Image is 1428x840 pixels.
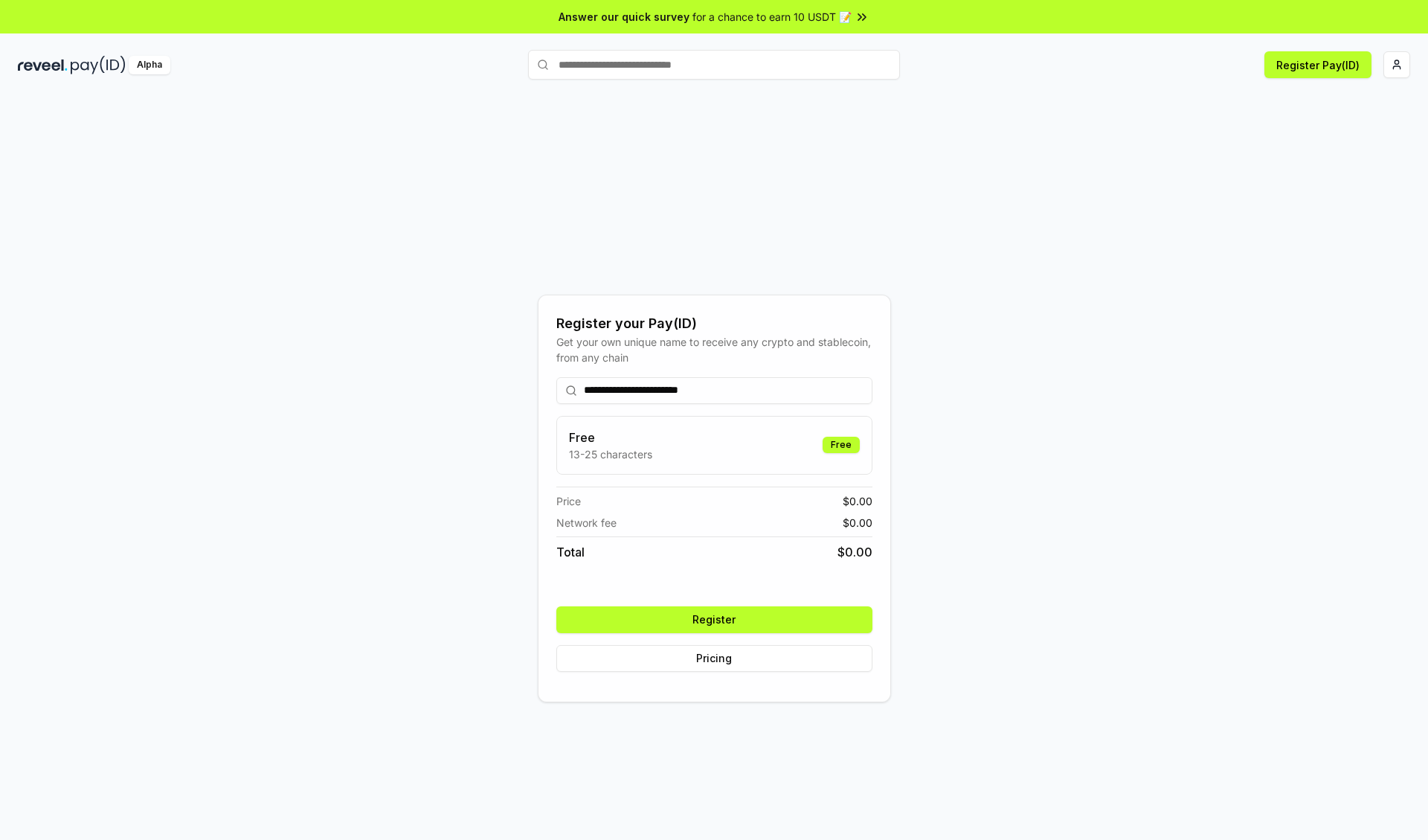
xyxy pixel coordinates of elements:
[559,9,689,25] span: Answer our quick survey
[823,437,860,453] div: Free
[556,313,872,334] div: Register your Pay(ID)
[129,56,170,74] div: Alpha
[556,515,617,530] span: Network fee
[692,9,852,25] span: for a chance to earn 10 USDT 📝
[556,606,872,633] button: Register
[556,493,581,509] span: Price
[843,515,872,530] span: $ 0.00
[556,543,585,561] span: Total
[18,56,68,74] img: reveel_dark
[556,645,872,672] button: Pricing
[71,56,126,74] img: pay_id
[1264,51,1371,78] button: Register Pay(ID)
[556,334,872,365] div: Get your own unique name to receive any crypto and stablecoin, from any chain
[843,493,872,509] span: $ 0.00
[569,446,652,462] p: 13-25 characters
[837,543,872,561] span: $ 0.00
[569,429,652,446] h3: Free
